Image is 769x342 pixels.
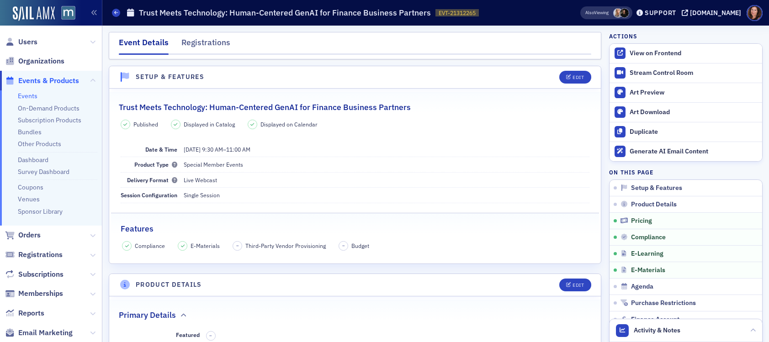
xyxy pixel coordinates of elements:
span: – [184,146,250,153]
span: Product Type [134,161,177,168]
span: Memberships [18,289,63,299]
span: Activity & Notes [634,326,680,335]
span: E-Learning [631,250,663,258]
button: Edit [559,71,591,84]
span: Session Configuration [121,191,177,199]
span: Featured [176,331,200,338]
div: Edit [573,283,584,288]
span: Product Details [631,200,677,209]
a: Coupons [18,183,43,191]
span: Setup & Features [631,184,682,192]
span: Finance Account [631,316,679,324]
div: Also [585,10,594,16]
span: E-Materials [631,266,665,274]
a: Events & Products [5,76,79,86]
a: Users [5,37,37,47]
button: Generate AI Email Content [610,142,762,161]
span: – [342,242,345,249]
span: Emily Trott [613,8,623,18]
span: Profile [747,5,763,21]
span: Budget [351,242,369,250]
a: Reports [5,308,44,318]
span: Published [133,120,158,128]
a: Sponsor Library [18,207,63,216]
a: Venues [18,195,40,203]
h4: Actions [609,32,637,40]
div: Duplicate [630,128,758,136]
span: E-Materials [191,242,220,250]
span: Lauren McDonough [620,8,629,18]
span: Special Member Events [184,161,243,168]
h1: Trust Meets Technology: Human-Centered GenAI for Finance Business Partners [139,7,431,18]
a: Art Preview [610,83,762,102]
div: Art Download [630,108,758,116]
span: Purchase Restrictions [631,299,696,307]
span: Events & Products [18,76,79,86]
time: 9:30 AM [202,146,223,153]
div: Art Preview [630,89,758,97]
span: Delivery Format [127,176,177,184]
a: Art Download [610,102,762,122]
a: Dashboard [18,156,48,164]
span: [DATE] [184,146,201,153]
a: Registrations [5,250,63,260]
a: Stream Control Room [610,63,762,83]
div: Stream Control Room [630,69,758,77]
h4: On this page [609,168,763,176]
span: Live Webcast [184,176,217,184]
span: Agenda [631,283,653,291]
span: Organizations [18,56,64,66]
time: 11:00 AM [226,146,250,153]
span: Subscriptions [18,269,64,279]
h2: Features [121,223,154,235]
span: EVT-21312265 [439,9,476,17]
div: Support [645,9,676,17]
div: Generate AI Email Content [630,147,758,156]
a: Orders [5,230,41,240]
span: Reports [18,308,44,318]
a: On-Demand Products [18,104,80,112]
span: Displayed on Calendar [260,120,318,128]
span: – [236,242,239,249]
h4: Setup & Features [136,72,204,82]
span: Single Session [184,191,220,199]
span: Viewing [585,10,609,16]
span: Email Marketing [18,328,73,338]
a: View Homepage [55,6,75,21]
h2: Trust Meets Technology: Human-Centered GenAI for Finance Business Partners [119,101,411,113]
img: SailAMX [13,6,55,21]
span: – [209,332,212,339]
h2: Primary Details [119,309,176,321]
a: Subscription Products [18,116,81,124]
a: Survey Dashboard [18,168,69,176]
img: SailAMX [61,6,75,20]
span: Compliance [631,233,666,242]
div: View on Frontend [630,49,758,58]
span: Pricing [631,217,652,225]
a: Bundles [18,128,42,136]
span: Users [18,37,37,47]
span: Date & Time [145,146,177,153]
span: Compliance [135,242,165,250]
a: Email Marketing [5,328,73,338]
a: Events [18,92,37,100]
div: Registrations [181,37,230,53]
div: [DOMAIN_NAME] [690,9,741,17]
h4: Product Details [136,280,202,289]
a: View on Frontend [610,44,762,63]
iframe: Intercom live chat [738,311,760,333]
button: Edit [559,279,591,291]
a: Other Products [18,140,61,148]
span: Registrations [18,250,63,260]
a: Organizations [5,56,64,66]
button: [DOMAIN_NAME] [682,10,744,16]
span: Orders [18,230,41,240]
span: Displayed in Catalog [184,120,235,128]
div: Event Details [119,37,169,55]
button: Duplicate [610,122,762,142]
a: Memberships [5,289,63,299]
a: Subscriptions [5,269,64,279]
span: Third-Party Vendor Provisioning [245,242,326,250]
div: Edit [573,75,584,80]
